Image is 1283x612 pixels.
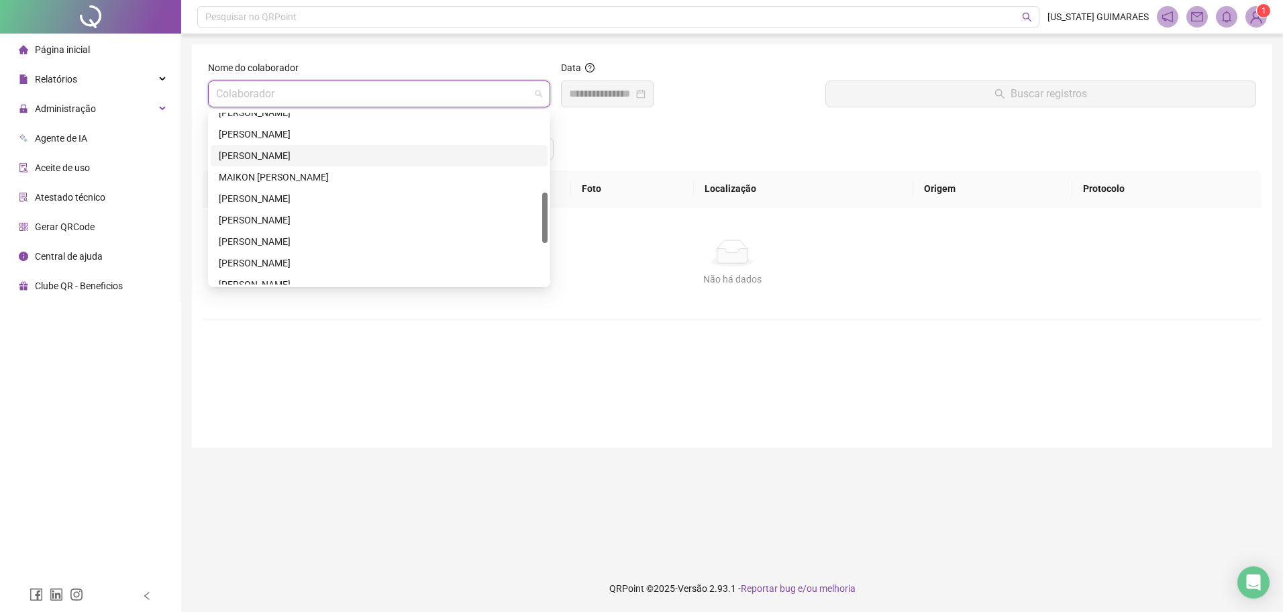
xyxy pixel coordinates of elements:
div: [PERSON_NAME] [219,191,540,206]
span: Reportar bug e/ou melhoria [741,583,856,594]
span: Data [561,62,581,73]
span: Atestado técnico [35,192,105,203]
span: audit [19,163,28,172]
div: [PERSON_NAME] [219,127,540,142]
span: home [19,45,28,54]
div: [PERSON_NAME] [219,148,540,163]
label: Nome do colaborador [208,60,307,75]
span: 1 [1262,6,1266,15]
span: Página inicial [35,44,90,55]
span: Aceite de uso [35,162,90,173]
span: info-circle [19,252,28,261]
span: bell [1221,11,1233,23]
span: question-circle [585,63,595,72]
div: MYKAEL ALVES GOMES [211,209,548,231]
div: MAIKON DOUGLAS DE FREITAS ALVES [211,166,548,188]
span: solution [19,193,28,202]
sup: Atualize o seu contato no menu Meus Dados [1257,4,1270,17]
div: [PERSON_NAME] [219,277,540,292]
div: MAIKON [PERSON_NAME] [219,170,540,185]
span: [US_STATE] GUIMARAES [1047,9,1149,24]
th: Origem [913,170,1072,207]
span: Agente de IA [35,133,87,144]
span: notification [1162,11,1174,23]
button: Buscar registros [825,81,1256,107]
div: [PERSON_NAME] [219,105,540,120]
span: Gerar QRCode [35,221,95,232]
span: Administração [35,103,96,114]
div: RONNY SOUZA MARTINS [211,252,548,274]
span: Central de ajuda [35,251,103,262]
div: ROSANA BASTOS LOPES DA SILVA [211,274,548,295]
div: LUCILMANE DE OLIVEIRA [211,123,548,145]
div: LUCIO GOMES BENEGAS [211,145,548,166]
span: lock [19,104,28,113]
span: Relatórios [35,74,77,85]
span: instagram [70,588,83,601]
span: linkedin [50,588,63,601]
span: gift [19,281,28,291]
img: 91297 [1246,7,1266,27]
div: LEONARDO SOUZA TIAGO FRANCO [211,102,548,123]
div: [PERSON_NAME] [219,234,540,249]
span: Versão [678,583,707,594]
footer: QRPoint © 2025 - 2.93.1 - [181,565,1283,612]
th: Foto [571,170,694,207]
span: facebook [30,588,43,601]
div: [PERSON_NAME] [219,256,540,270]
span: Clube QR - Beneficios [35,280,123,291]
div: Open Intercom Messenger [1237,566,1270,599]
div: [PERSON_NAME] [219,213,540,227]
div: Não há dados [219,272,1245,287]
div: RODRIGO TELES SOUZA [211,231,548,252]
span: file [19,74,28,84]
th: Protocolo [1072,170,1262,207]
span: left [142,591,152,601]
span: search [1022,12,1032,22]
div: MARCOS LUIS PEREIRA MORAIS [211,188,548,209]
th: Localização [694,170,913,207]
span: qrcode [19,222,28,232]
span: mail [1191,11,1203,23]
